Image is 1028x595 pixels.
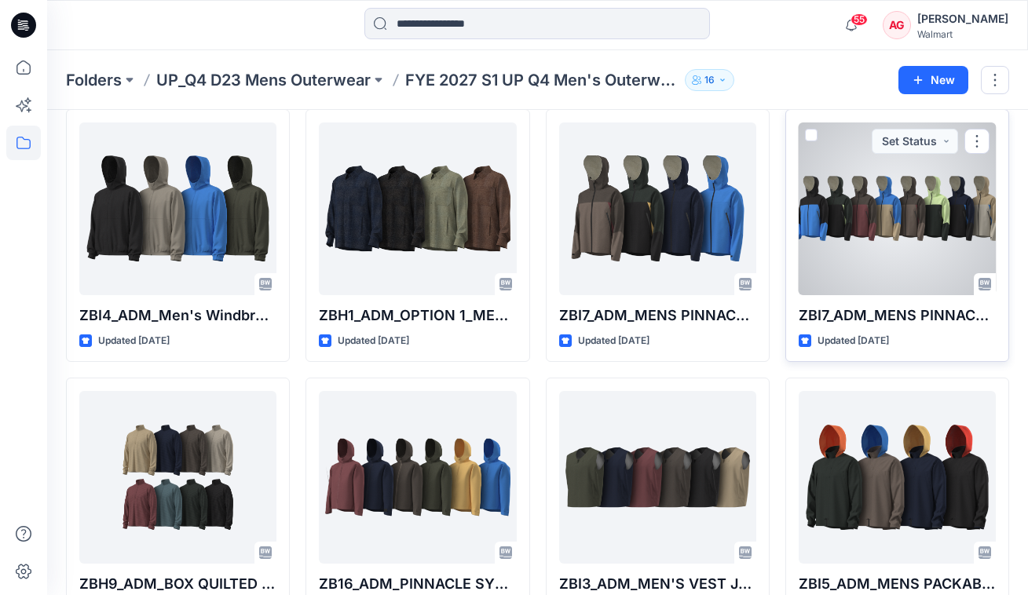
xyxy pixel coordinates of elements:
[319,573,516,595] p: ZB16_ADM_PINNACLE SYSTEM SHELL JACKET
[405,69,679,91] p: FYE 2027 S1 UP Q4 Men's Outerwear
[917,28,1008,40] div: Walmart
[559,305,756,327] p: ZBI7_ADM_MENS PINNACLE SYSTEM SHELL JACKET-6.5.25
[799,573,996,595] p: ZBI5_ADM_MENS PACKABLE W ROLLAWAY HOOD
[704,71,715,89] p: 16
[98,333,170,349] p: Updated [DATE]
[799,391,996,564] a: ZBI5_ADM_MENS PACKABLE W ROLLAWAY HOOD
[79,391,276,564] a: ZBH9_ADM_BOX QUILTED 1:4 ZIP
[559,573,756,595] p: ZBI3_ADM_MEN'S VEST JACKET
[79,122,276,295] a: ZBI4_ADM_Men's Windbreaker
[156,69,371,91] a: UP_Q4 D23 Mens Outerwear
[79,573,276,595] p: ZBH9_ADM_BOX QUILTED 1:4 ZIP
[799,122,996,295] a: ZBI7_ADM_MENS PINNACLE SYSTEM SHELL JACKET
[79,305,276,327] p: ZBI4_ADM_Men's Windbreaker
[559,391,756,564] a: ZBI3_ADM_MEN'S VEST JACKET
[818,333,889,349] p: Updated [DATE]
[917,9,1008,28] div: [PERSON_NAME]
[338,333,409,349] p: Updated [DATE]
[851,13,868,26] span: 55
[799,305,996,327] p: ZBI7_ADM_MENS PINNACLE SYSTEM SHELL JACKET
[559,122,756,295] a: ZBI7_ADM_MENS PINNACLE SYSTEM SHELL JACKET-6.5.25
[66,69,122,91] a: Folders
[319,391,516,564] a: ZB16_ADM_PINNACLE SYSTEM SHELL JACKET
[319,305,516,327] p: ZBH1_ADM_OPTION 1_MEN'S SOFT SHIRT JACKET
[883,11,911,39] div: AG
[898,66,968,94] button: New
[578,333,649,349] p: Updated [DATE]
[319,122,516,295] a: ZBH1_ADM_OPTION 1_MEN'S SOFT SHIRT JACKET
[685,69,734,91] button: 16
